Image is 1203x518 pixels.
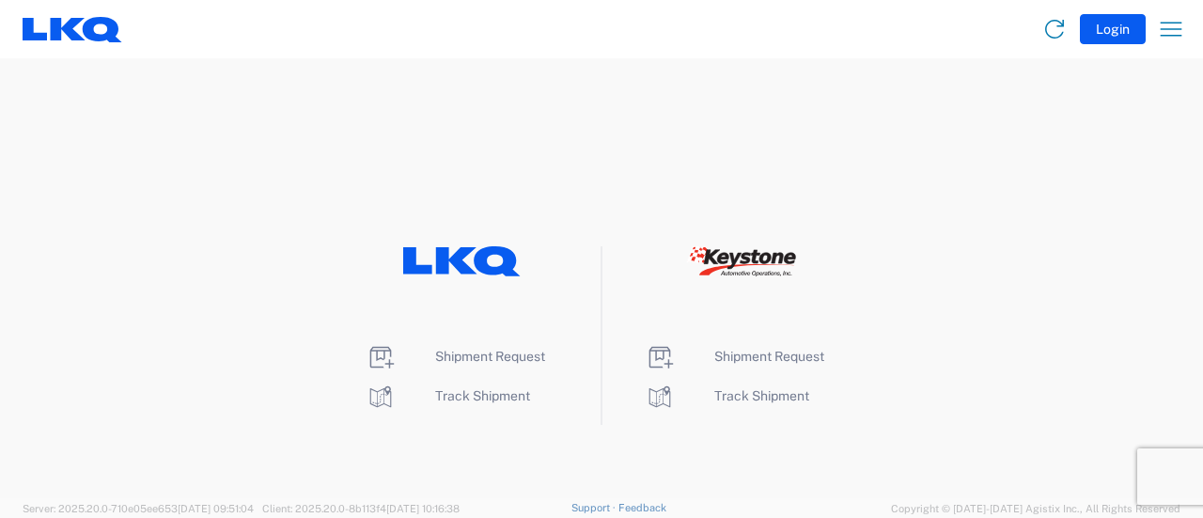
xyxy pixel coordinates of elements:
[714,388,809,403] span: Track Shipment
[1080,14,1146,44] button: Login
[366,388,530,403] a: Track Shipment
[714,349,824,364] span: Shipment Request
[435,388,530,403] span: Track Shipment
[262,503,460,514] span: Client: 2025.20.0-8b113f4
[891,500,1180,517] span: Copyright © [DATE]-[DATE] Agistix Inc., All Rights Reserved
[571,502,618,513] a: Support
[23,503,254,514] span: Server: 2025.20.0-710e05ee653
[386,503,460,514] span: [DATE] 10:16:38
[366,349,545,364] a: Shipment Request
[618,502,666,513] a: Feedback
[178,503,254,514] span: [DATE] 09:51:04
[435,349,545,364] span: Shipment Request
[645,388,809,403] a: Track Shipment
[645,349,824,364] a: Shipment Request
